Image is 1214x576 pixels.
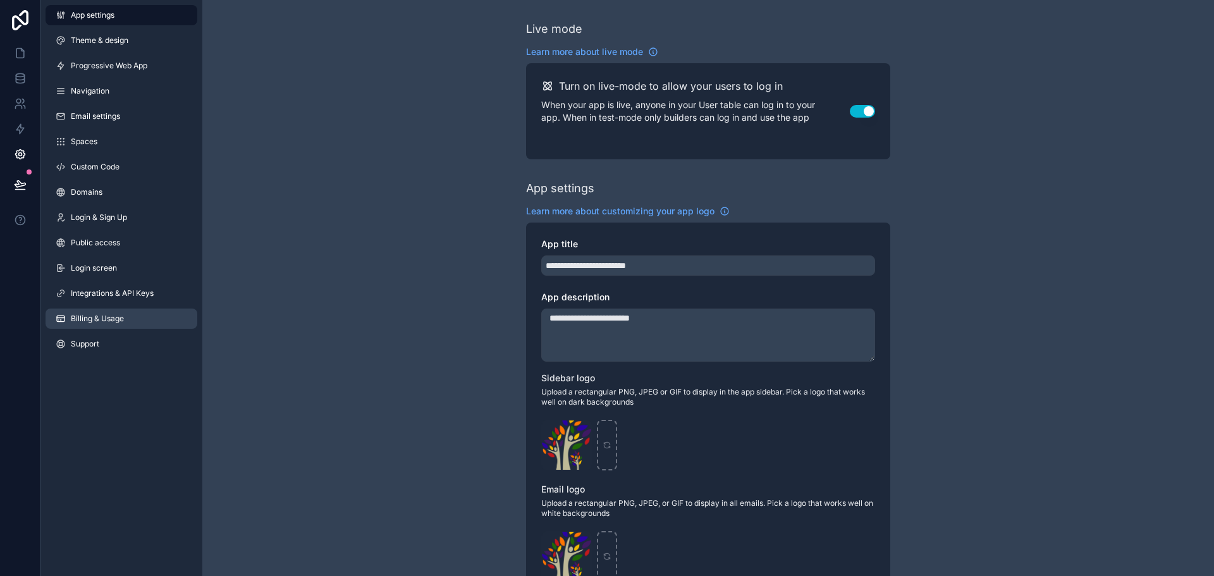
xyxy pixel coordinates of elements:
[71,162,120,172] span: Custom Code
[71,263,117,273] span: Login screen
[559,78,783,94] h2: Turn on live-mode to allow your users to log in
[46,30,197,51] a: Theme & design
[526,205,730,218] a: Learn more about customizing your app logo
[526,205,714,218] span: Learn more about customizing your app logo
[71,111,120,121] span: Email settings
[46,233,197,253] a: Public access
[71,288,154,298] span: Integrations & API Keys
[526,180,594,197] div: App settings
[71,212,127,223] span: Login & Sign Up
[46,56,197,76] a: Progressive Web App
[46,283,197,303] a: Integrations & API Keys
[71,314,124,324] span: Billing & Usage
[71,86,109,96] span: Navigation
[46,81,197,101] a: Navigation
[46,182,197,202] a: Domains
[46,106,197,126] a: Email settings
[541,498,875,518] span: Upload a rectangular PNG, JPEG, or GIF to display in all emails. Pick a logo that works well on w...
[71,238,120,248] span: Public access
[46,5,197,25] a: App settings
[541,484,585,494] span: Email logo
[71,339,99,349] span: Support
[526,46,643,58] span: Learn more about live mode
[46,157,197,177] a: Custom Code
[541,372,595,383] span: Sidebar logo
[541,99,850,124] p: When your app is live, anyone in your User table can log in to your app. When in test-mode only b...
[71,61,147,71] span: Progressive Web App
[46,132,197,152] a: Spaces
[71,10,114,20] span: App settings
[46,258,197,278] a: Login screen
[526,20,582,38] div: Live mode
[46,207,197,228] a: Login & Sign Up
[71,35,128,46] span: Theme & design
[541,291,610,302] span: App description
[541,387,875,407] span: Upload a rectangular PNG, JPEG or GIF to display in the app sidebar. Pick a logo that works well ...
[526,46,658,58] a: Learn more about live mode
[541,238,578,249] span: App title
[71,187,102,197] span: Domains
[46,334,197,354] a: Support
[46,309,197,329] a: Billing & Usage
[71,137,97,147] span: Spaces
